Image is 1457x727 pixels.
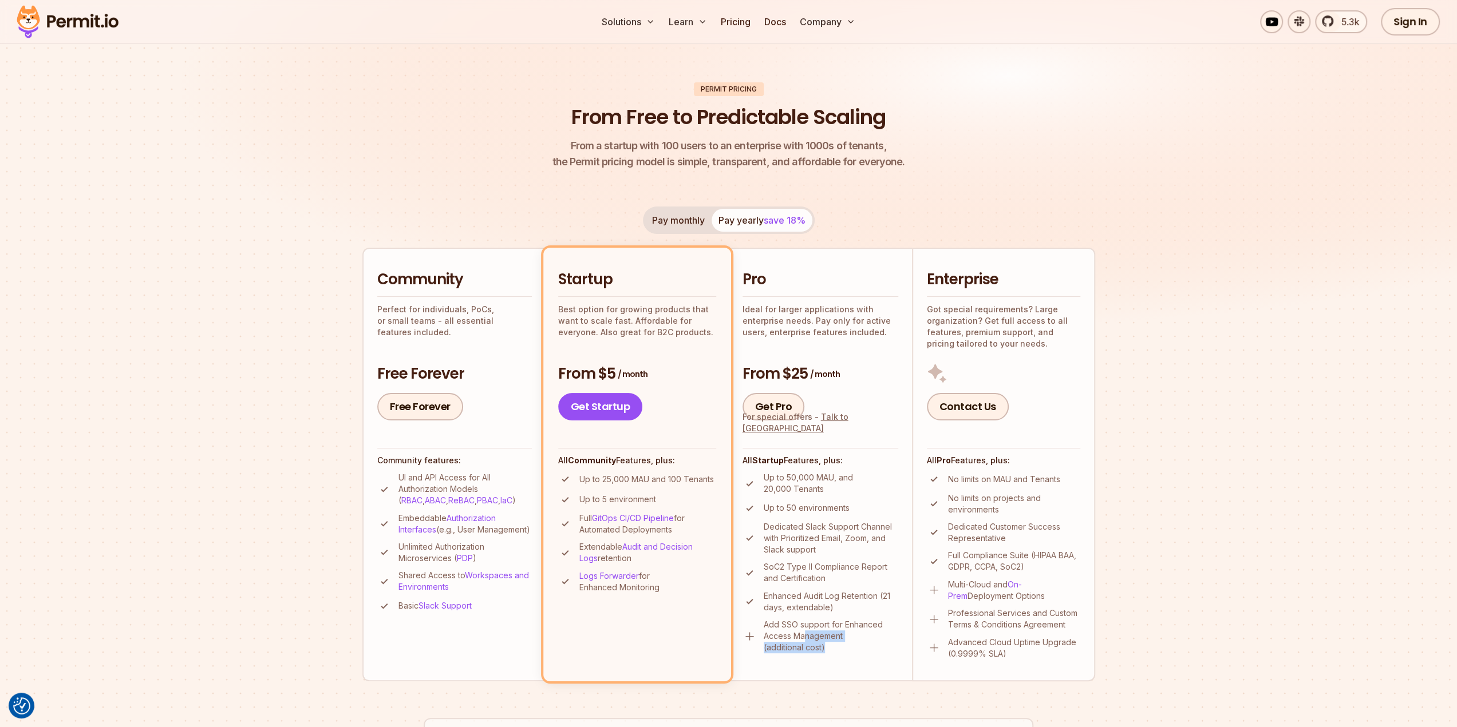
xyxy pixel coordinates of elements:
p: Up to 5 environment [579,494,656,505]
h2: Enterprise [927,269,1080,290]
span: / month [618,368,647,380]
a: Sign In [1381,8,1440,35]
p: the Permit pricing model is simple, transparent, and affordable for everyone. [552,138,905,170]
span: 5.3k [1334,15,1359,29]
a: RBAC [401,495,423,505]
p: Dedicated Customer Success Representative [948,521,1080,544]
p: Multi-Cloud and Deployment Options [948,579,1080,602]
a: 5.3k [1315,10,1367,33]
button: Pay monthly [645,209,712,232]
p: Embeddable (e.g., User Management) [398,513,532,535]
button: Solutions [597,10,660,33]
p: SoC2 Type II Compliance Report and Certification [764,561,898,584]
a: Audit and Decision Logs [579,542,693,563]
p: Full for Automated Deployments [579,513,716,535]
a: Authorization Interfaces [398,513,496,534]
img: Revisit consent button [13,697,30,714]
h4: Community features: [377,455,532,466]
button: Learn [664,10,712,33]
p: Dedicated Slack Support Channel with Prioritized Email, Zoom, and Slack support [764,521,898,555]
a: IaC [500,495,512,505]
p: Up to 50,000 MAU, and 20,000 Tenants [764,472,898,495]
a: Logs Forwarder [579,571,639,581]
p: Up to 50 environments [764,502,850,514]
a: Slack Support [418,601,472,610]
h2: Startup [558,269,716,290]
a: ABAC [425,495,446,505]
div: For special offers - [743,411,898,434]
a: ReBAC [448,495,475,505]
button: Company [795,10,860,33]
a: PBAC [477,495,498,505]
img: Permit logo [11,2,124,41]
h1: From Free to Predictable Scaling [571,103,886,132]
p: Shared Access to [398,570,532,593]
h3: From $25 [743,364,898,384]
strong: Startup [752,455,784,465]
p: UI and API Access for All Authorization Models ( , , , , ) [398,472,532,506]
h4: All Features, plus: [743,455,898,466]
h4: All Features, plus: [927,455,1080,466]
p: Extendable retention [579,541,716,564]
p: Ideal for larger applications with enterprise needs. Pay only for active users, enterprise featur... [743,304,898,338]
button: Consent Preferences [13,697,30,714]
p: Perfect for individuals, PoCs, or small teams - all essential features included. [377,304,532,338]
a: Get Startup [558,393,643,420]
p: Advanced Cloud Uptime Upgrade (0.9999% SLA) [948,637,1080,660]
a: Pricing [716,10,755,33]
span: From a startup with 100 users to an enterprise with 1000s of tenants, [552,138,905,154]
a: Free Forever [377,393,463,420]
a: On-Prem [948,579,1022,601]
h3: From $5 [558,364,716,384]
a: Get Pro [743,393,805,420]
a: Docs [760,10,791,33]
h2: Pro [743,269,898,290]
div: Permit Pricing [694,82,764,96]
p: Full Compliance Suite (HIPAA BAA, GDPR, CCPA, SoC2) [948,550,1080,573]
p: Got special requirements? Large organization? Get full access to all features, premium support, a... [927,304,1080,349]
strong: Pro [937,455,951,465]
p: Add SSO support for Enhanced Access Management (additional cost) [764,619,898,653]
h2: Community [377,269,532,290]
p: Best option for growing products that want to scale fast. Affordable for everyone. Also great for... [558,304,716,338]
a: Contact Us [927,393,1009,420]
p: Basic [398,600,472,611]
a: GitOps CI/CD Pipeline [592,513,674,523]
h4: All Features, plus: [558,455,716,466]
strong: Community [568,455,616,465]
p: Enhanced Audit Log Retention (21 days, extendable) [764,590,898,613]
a: PDP [457,553,473,563]
p: for Enhanced Monitoring [579,570,716,593]
p: Up to 25,000 MAU and 100 Tenants [579,474,714,485]
p: Professional Services and Custom Terms & Conditions Agreement [948,607,1080,630]
p: Unlimited Authorization Microservices ( ) [398,541,532,564]
p: No limits on MAU and Tenants [948,474,1060,485]
p: No limits on projects and environments [948,492,1080,515]
h3: Free Forever [377,364,532,384]
span: / month [810,368,840,380]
